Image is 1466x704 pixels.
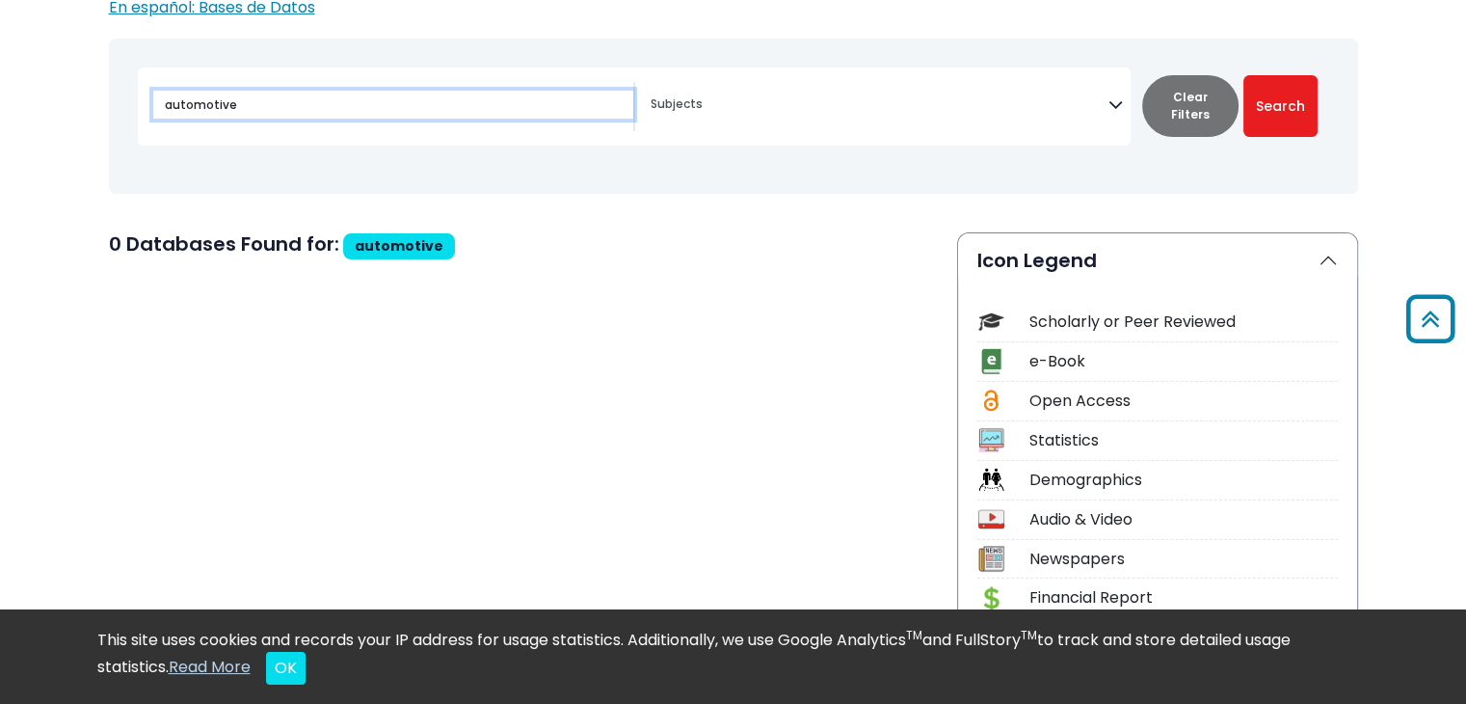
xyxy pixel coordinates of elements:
img: Icon Audio & Video [978,506,1004,532]
div: Demographics [1029,469,1338,492]
a: Back to Top [1399,304,1461,336]
div: Scholarly or Peer Reviewed [1029,311,1338,334]
sup: TM [1021,627,1037,643]
img: Icon Open Access [979,388,1003,414]
div: Open Access [1029,390,1338,413]
div: Financial Report [1029,586,1338,609]
div: This site uses cookies and records your IP address for usage statistics. Additionally, we use Goo... [97,629,1370,685]
div: Statistics [1029,429,1338,452]
img: Icon Statistics [978,427,1004,453]
img: Icon Newspapers [978,546,1004,572]
textarea: Search [651,98,1108,114]
input: Search database by title or keyword [153,91,633,119]
button: Submit for Search Results [1243,75,1318,137]
img: Icon Financial Report [978,585,1004,611]
div: Audio & Video [1029,508,1338,531]
div: Newspapers [1029,548,1338,571]
button: Close [266,652,306,685]
img: Icon Scholarly or Peer Reviewed [978,309,1004,335]
nav: Search filters [109,39,1358,194]
img: Icon e-Book [978,348,1004,374]
button: Icon Legend [958,233,1357,287]
a: Read More [169,656,251,678]
span: 0 Databases Found for: [109,230,339,257]
div: e-Book [1029,350,1338,373]
span: automotive [355,236,443,256]
button: Clear Filters [1142,75,1239,137]
sup: TM [906,627,922,643]
img: Icon Demographics [978,467,1004,493]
